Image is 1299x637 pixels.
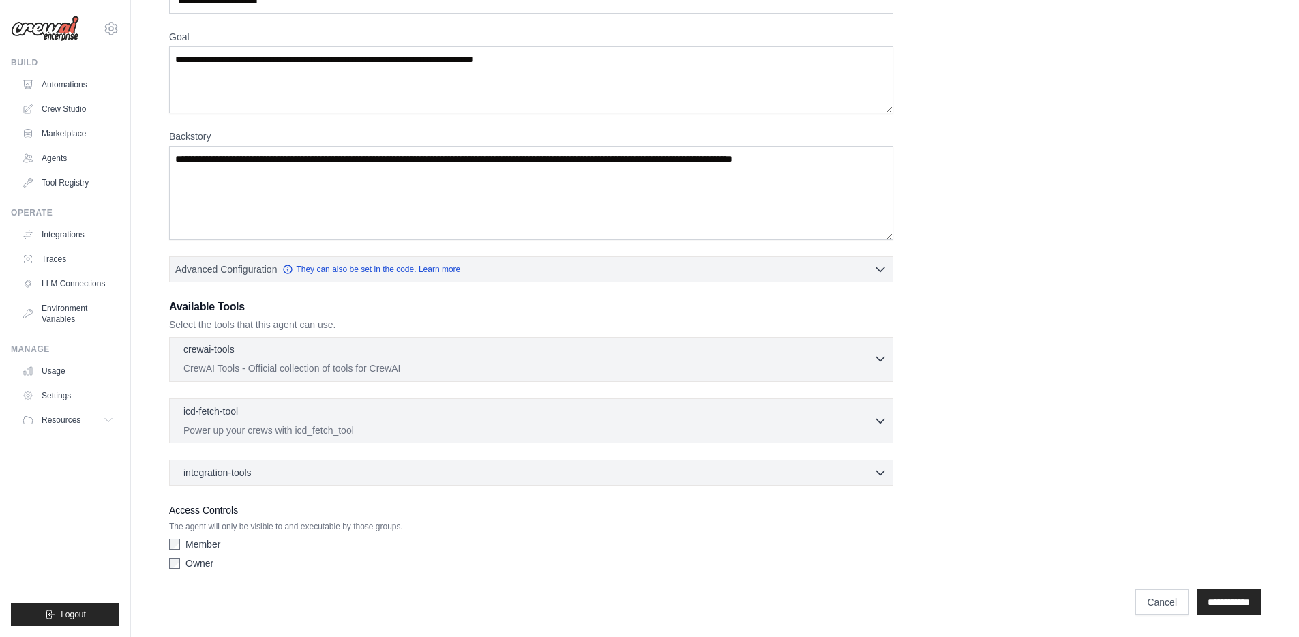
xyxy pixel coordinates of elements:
a: Agents [16,147,119,169]
button: Logout [11,603,119,626]
button: integration-tools [175,466,887,479]
label: Member [185,537,220,551]
h3: Available Tools [169,299,893,315]
a: Tool Registry [16,172,119,194]
div: Operate [11,207,119,218]
label: Owner [185,557,213,570]
p: icd-fetch-tool [183,404,238,418]
a: Automations [16,74,119,95]
a: Marketplace [16,123,119,145]
label: Goal [169,30,893,44]
a: Traces [16,248,119,270]
div: Build [11,57,119,68]
span: Resources [42,415,80,426]
a: Integrations [16,224,119,246]
a: Usage [16,360,119,382]
span: integration-tools [183,466,252,479]
div: Manage [11,344,119,355]
a: Cancel [1135,589,1189,615]
img: Logo [11,16,79,42]
span: Logout [61,609,86,620]
a: Crew Studio [16,98,119,120]
p: Select the tools that this agent can use. [169,318,893,331]
p: CrewAI Tools - Official collection of tools for CrewAI [183,361,874,375]
label: Backstory [169,130,893,143]
a: LLM Connections [16,273,119,295]
span: Advanced Configuration [175,263,277,276]
button: icd-fetch-tool Power up your crews with icd_fetch_tool [175,404,887,437]
button: Advanced Configuration They can also be set in the code. Learn more [170,257,893,282]
button: crewai-tools CrewAI Tools - Official collection of tools for CrewAI [175,342,887,375]
p: The agent will only be visible to and executable by those groups. [169,521,893,532]
p: crewai-tools [183,342,235,356]
a: They can also be set in the code. Learn more [282,264,460,275]
label: Access Controls [169,502,893,518]
button: Resources [16,409,119,431]
a: Settings [16,385,119,406]
p: Power up your crews with icd_fetch_tool [183,424,874,437]
a: Environment Variables [16,297,119,330]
